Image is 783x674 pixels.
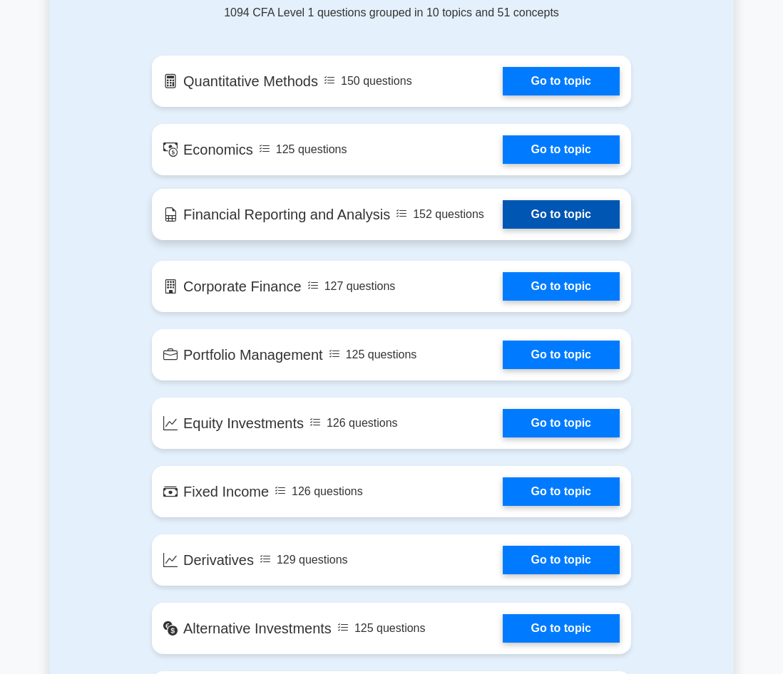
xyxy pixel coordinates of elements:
[503,135,620,164] a: Go to topic
[503,546,620,574] a: Go to topic
[503,614,620,643] a: Go to topic
[503,272,620,301] a: Go to topic
[503,409,620,437] a: Go to topic
[503,200,620,229] a: Go to topic
[503,477,620,506] a: Go to topic
[503,67,620,95] a: Go to topic
[503,341,620,369] a: Go to topic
